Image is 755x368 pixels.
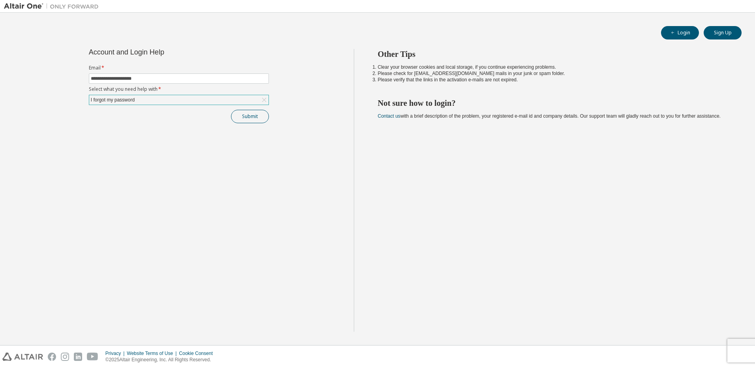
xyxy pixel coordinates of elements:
[378,77,728,83] li: Please verify that the links in the activation e-mails are not expired.
[127,350,179,357] div: Website Terms of Use
[90,96,136,104] div: I forgot my password
[2,353,43,361] img: altair_logo.svg
[89,86,269,92] label: Select what you need help with
[105,357,218,363] p: © 2025 Altair Engineering, Inc. All Rights Reserved.
[4,2,103,10] img: Altair One
[378,113,400,119] a: Contact us
[89,95,269,105] div: I forgot my password
[89,49,233,55] div: Account and Login Help
[89,65,269,71] label: Email
[231,110,269,123] button: Submit
[179,350,217,357] div: Cookie Consent
[74,353,82,361] img: linkedin.svg
[378,98,728,108] h2: Not sure how to login?
[704,26,742,39] button: Sign Up
[378,64,728,70] li: Clear your browser cookies and local storage, if you continue experiencing problems.
[87,353,98,361] img: youtube.svg
[378,49,728,59] h2: Other Tips
[61,353,69,361] img: instagram.svg
[48,353,56,361] img: facebook.svg
[378,113,721,119] span: with a brief description of the problem, your registered e-mail id and company details. Our suppo...
[661,26,699,39] button: Login
[378,70,728,77] li: Please check for [EMAIL_ADDRESS][DOMAIN_NAME] mails in your junk or spam folder.
[105,350,127,357] div: Privacy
